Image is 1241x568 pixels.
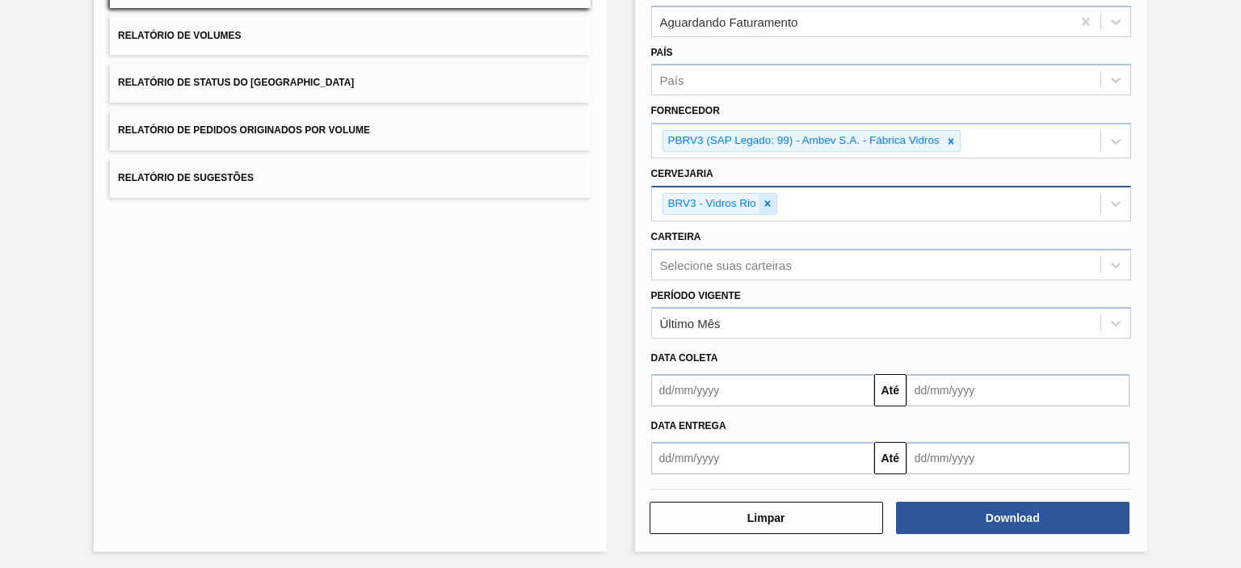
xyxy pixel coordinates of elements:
[874,442,907,474] button: Até
[651,231,701,242] label: Carteira
[110,63,590,103] button: Relatório de Status do [GEOGRAPHIC_DATA]
[663,194,759,214] div: BRV3 - Vidros Rio
[651,374,874,406] input: dd/mm/yyyy
[118,124,370,136] span: Relatório de Pedidos Originados por Volume
[874,374,907,406] button: Até
[660,317,721,330] div: Último Mês
[118,172,254,183] span: Relatório de Sugestões
[660,258,792,271] div: Selecione suas carteiras
[110,16,590,56] button: Relatório de Volumes
[907,374,1130,406] input: dd/mm/yyyy
[118,30,241,41] span: Relatório de Volumes
[663,131,942,151] div: PBRV3 (SAP Legado: 99) - Ambev S.A. - Fábrica Vidros
[110,158,590,198] button: Relatório de Sugestões
[651,420,726,431] span: Data entrega
[650,502,883,534] button: Limpar
[651,47,673,58] label: País
[651,290,741,301] label: Período Vigente
[651,105,720,116] label: Fornecedor
[896,502,1130,534] button: Download
[907,442,1130,474] input: dd/mm/yyyy
[660,74,684,87] div: País
[651,168,713,179] label: Cervejaria
[651,442,874,474] input: dd/mm/yyyy
[118,77,354,88] span: Relatório de Status do [GEOGRAPHIC_DATA]
[110,111,590,150] button: Relatório de Pedidos Originados por Volume
[651,352,718,364] span: Data coleta
[660,15,798,28] div: Aguardando Faturamento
